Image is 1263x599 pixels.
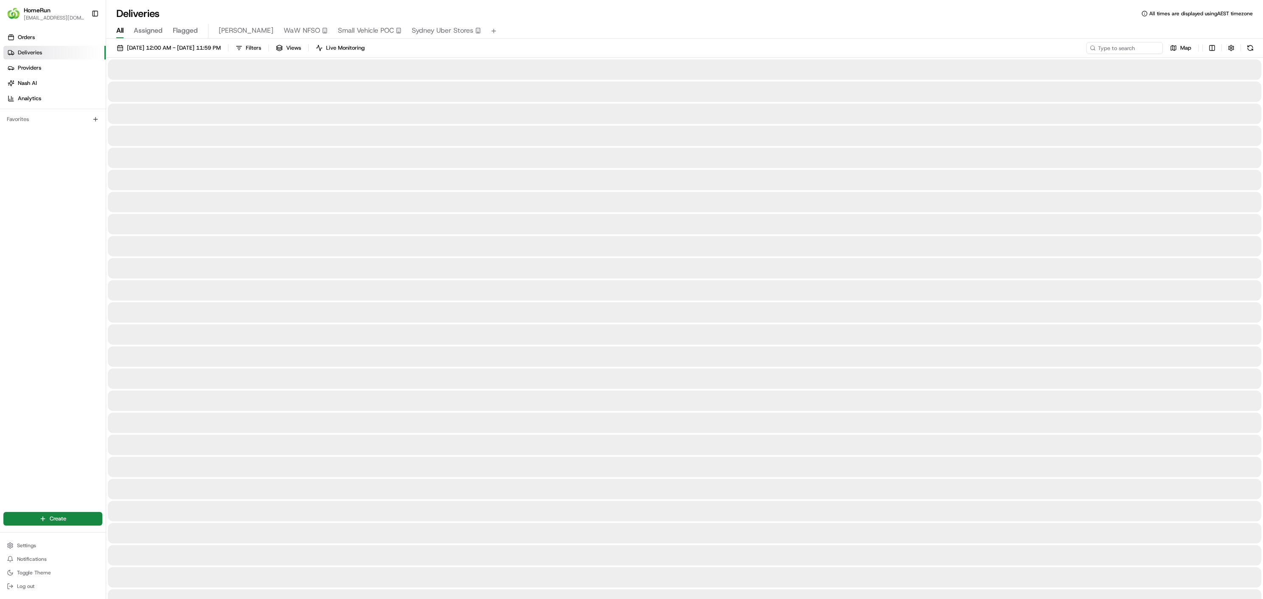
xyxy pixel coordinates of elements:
[219,25,273,36] span: [PERSON_NAME]
[3,567,102,579] button: Toggle Theme
[24,6,51,14] button: HomeRun
[3,540,102,551] button: Settings
[134,25,163,36] span: Assigned
[3,553,102,565] button: Notifications
[272,42,305,54] button: Views
[3,3,88,24] button: HomeRunHomeRun[EMAIL_ADDRESS][DOMAIN_NAME]
[1180,44,1191,52] span: Map
[113,42,225,54] button: [DATE] 12:00 AM - [DATE] 11:59 PM
[3,61,106,75] a: Providers
[127,44,221,52] span: [DATE] 12:00 AM - [DATE] 11:59 PM
[3,112,102,126] div: Favorites
[286,44,301,52] span: Views
[312,42,368,54] button: Live Monitoring
[3,580,102,592] button: Log out
[18,95,41,102] span: Analytics
[116,25,124,36] span: All
[17,542,36,549] span: Settings
[17,583,34,590] span: Log out
[284,25,320,36] span: WaW NFSO
[18,79,37,87] span: Nash AI
[24,14,84,21] button: [EMAIL_ADDRESS][DOMAIN_NAME]
[412,25,473,36] span: Sydney Uber Stores
[17,569,51,576] span: Toggle Theme
[3,76,106,90] a: Nash AI
[173,25,198,36] span: Flagged
[232,42,265,54] button: Filters
[18,34,35,41] span: Orders
[1244,42,1256,54] button: Refresh
[326,44,365,52] span: Live Monitoring
[17,556,47,562] span: Notifications
[338,25,394,36] span: Small Vehicle POC
[3,31,106,44] a: Orders
[1166,42,1195,54] button: Map
[50,515,66,523] span: Create
[3,92,106,105] a: Analytics
[18,64,41,72] span: Providers
[18,49,42,56] span: Deliveries
[3,512,102,526] button: Create
[3,46,106,59] a: Deliveries
[1149,10,1253,17] span: All times are displayed using AEST timezone
[1086,42,1163,54] input: Type to search
[246,44,261,52] span: Filters
[116,7,160,20] h1: Deliveries
[7,7,20,20] img: HomeRun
